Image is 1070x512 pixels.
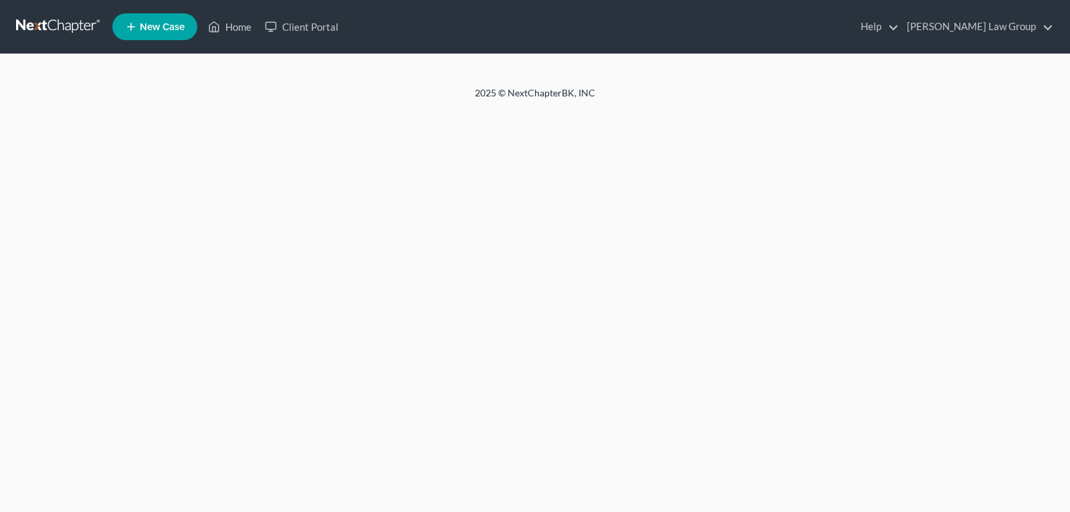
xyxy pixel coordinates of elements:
new-legal-case-button: New Case [112,13,197,40]
a: Client Portal [258,15,345,39]
a: Help [854,15,899,39]
a: [PERSON_NAME] Law Group [900,15,1053,39]
div: 2025 © NextChapterBK, INC [154,86,916,110]
a: Home [201,15,258,39]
